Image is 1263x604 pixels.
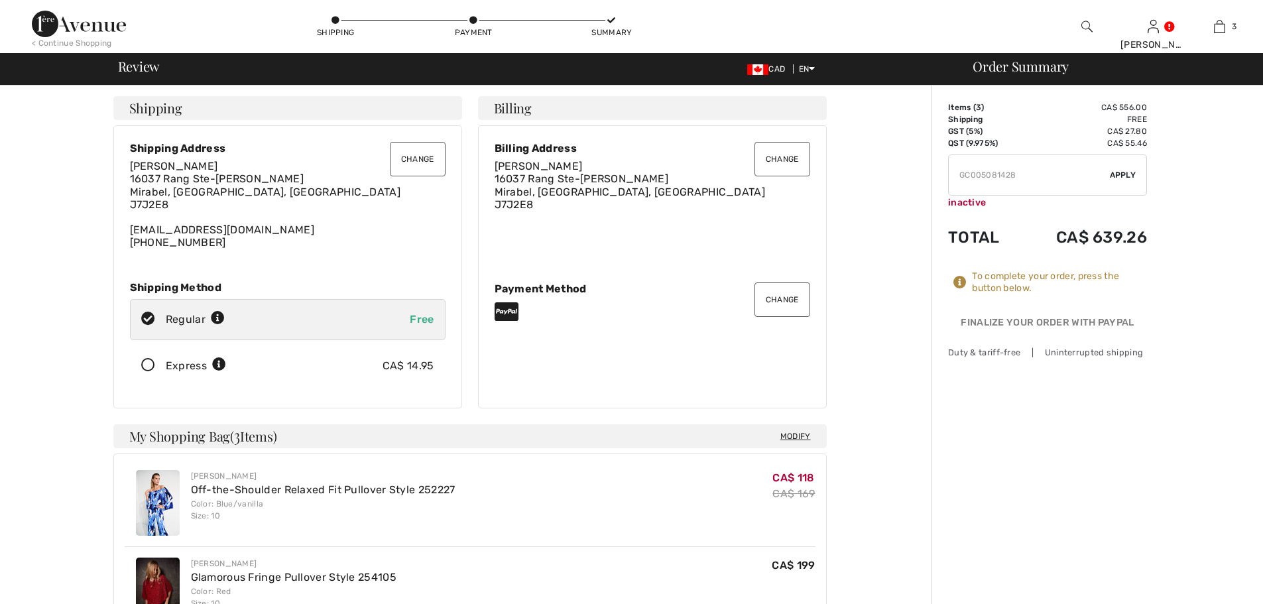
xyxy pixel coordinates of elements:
[747,64,768,75] img: Canadian Dollar
[1148,20,1159,32] a: Sign In
[495,282,810,295] div: Payment Method
[972,271,1147,294] div: To complete your order, press the button below.
[316,27,355,38] div: Shipping
[129,101,182,115] span: Shipping
[495,172,766,210] span: 16037 Rang Ste-[PERSON_NAME] Mirabel, [GEOGRAPHIC_DATA], [GEOGRAPHIC_DATA] J7J2E8
[948,125,1020,137] td: GST (5%)
[234,426,240,444] span: 3
[495,142,810,154] div: Billing Address
[136,470,180,536] img: Off-the-Shoulder Relaxed Fit Pullover Style 252227
[191,483,455,496] a: Off-the-Shoulder Relaxed Fit Pullover Style 252227
[591,27,631,38] div: Summary
[410,313,434,326] span: Free
[130,142,446,154] div: Shipping Address
[1187,19,1252,34] a: 3
[772,559,815,572] span: CA$ 199
[1110,169,1136,181] span: Apply
[191,571,396,583] a: Glamorous Fringe Pullover Style 254105
[948,101,1020,113] td: Items ( )
[948,215,1020,260] td: Total
[191,558,396,570] div: [PERSON_NAME]
[32,37,112,49] div: < Continue Shopping
[949,155,1110,195] input: Promo code
[230,427,276,445] span: ( Items)
[1081,19,1093,34] img: search the website
[948,196,1147,210] div: inactive
[772,471,814,484] span: CA$ 118
[754,282,810,317] button: Change
[113,424,827,448] h4: My Shopping Bag
[772,487,815,500] s: CA$ 169
[1020,215,1147,260] td: CA$ 639.26
[118,60,160,73] span: Review
[495,160,583,172] span: [PERSON_NAME]
[390,142,446,176] button: Change
[166,312,225,328] div: Regular
[191,470,455,482] div: [PERSON_NAME]
[494,101,532,115] span: Billing
[166,358,226,374] div: Express
[1020,137,1147,149] td: CA$ 55.46
[130,281,446,294] div: Shipping Method
[747,64,790,74] span: CAD
[1148,19,1159,34] img: My Info
[780,430,811,443] span: Modify
[1214,19,1225,34] img: My Bag
[754,142,810,176] button: Change
[1020,113,1147,125] td: Free
[948,137,1020,149] td: QST (9.975%)
[948,316,1147,335] div: Finalize Your Order with PayPal
[130,160,446,249] div: [EMAIL_ADDRESS][DOMAIN_NAME] [PHONE_NUMBER]
[948,346,1147,359] div: Duty & tariff-free | Uninterrupted shipping
[383,358,434,374] div: CA$ 14.95
[1232,21,1236,32] span: 3
[453,27,493,38] div: Payment
[957,60,1255,73] div: Order Summary
[948,113,1020,125] td: Shipping
[976,103,981,112] span: 3
[799,64,815,74] span: EN
[130,160,218,172] span: [PERSON_NAME]
[130,172,401,210] span: 16037 Rang Ste-[PERSON_NAME] Mirabel, [GEOGRAPHIC_DATA], [GEOGRAPHIC_DATA] J7J2E8
[191,498,455,522] div: Color: Blue/vanilla Size: 10
[1020,101,1147,113] td: CA$ 556.00
[1120,38,1185,52] div: [PERSON_NAME]
[32,11,126,37] img: 1ère Avenue
[1020,125,1147,137] td: CA$ 27.80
